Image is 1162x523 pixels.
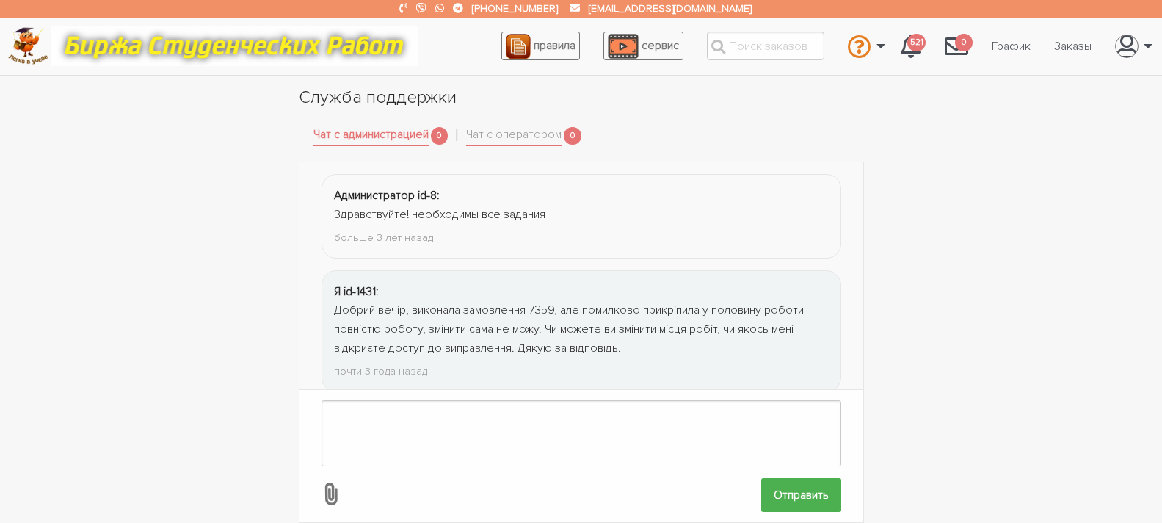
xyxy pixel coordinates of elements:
a: сервис [603,32,683,60]
span: сервис [642,38,679,53]
a: [PHONE_NUMBER] [472,2,558,15]
input: Отправить [761,478,841,511]
a: [EMAIL_ADDRESS][DOMAIN_NAME] [589,2,752,15]
a: правила [501,32,580,60]
span: 521 [907,34,926,52]
span: 0 [955,34,973,52]
strong: Я id-1431: [334,284,379,299]
div: Здравствуйте! необходимы все задания [334,206,829,225]
a: Чат с оператором [466,126,562,146]
h1: Служба поддержки [299,85,864,110]
strong: Администратор id-8: [334,188,440,203]
div: почти 3 года назад [334,363,829,380]
span: 0 [564,127,581,145]
a: График [980,32,1042,60]
a: Чат с администрацией [313,126,429,146]
img: play_icon-49f7f135c9dc9a03216cfdbccbe1e3994649169d890fb554cedf0eac35a01ba8.png [608,34,639,59]
img: agreement_icon-feca34a61ba7f3d1581b08bc946b2ec1ccb426f67415f344566775c155b7f62c.png [506,34,531,59]
span: правила [534,38,575,53]
div: больше 3 лет назад [334,229,829,246]
a: 0 [933,26,980,66]
input: Поиск заказов [707,32,824,60]
span: 0 [431,127,449,145]
img: logo-c4363faeb99b52c628a42810ed6dfb4293a56d4e4775eb116515dfe7f33672af.png [8,27,48,65]
div: Добрий вечір, виконала замовлення 7359, але помилково прикріпила у половину роботи повністю робот... [334,301,829,358]
a: Заказы [1042,32,1103,60]
a: 521 [889,26,933,66]
img: motto-12e01f5a76059d5f6a28199ef077b1f78e012cfde436ab5cf1d4517935686d32.gif [51,26,418,66]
